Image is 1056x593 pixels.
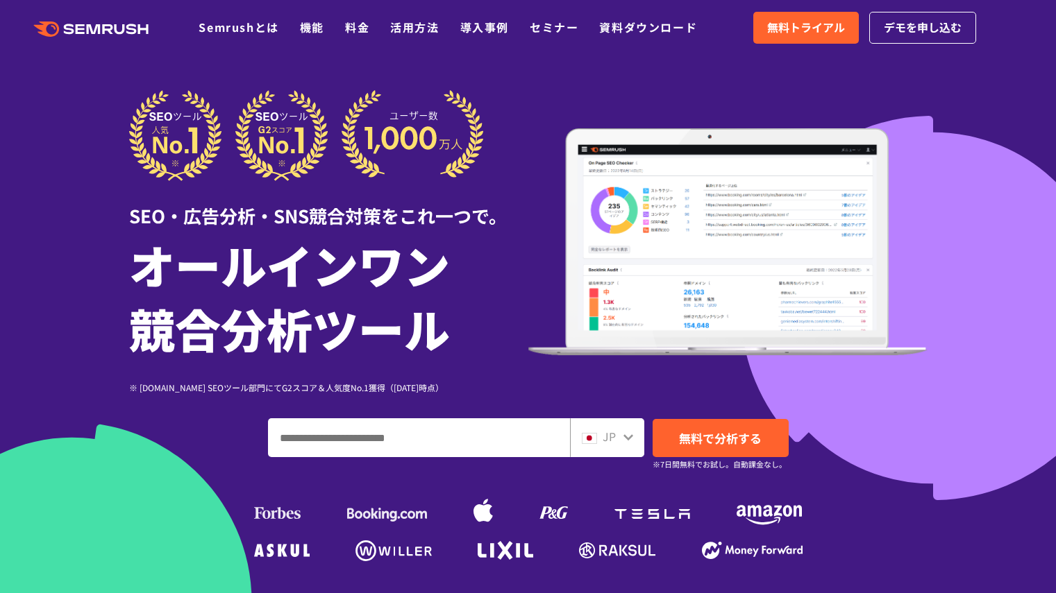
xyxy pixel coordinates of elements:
span: 無料で分析する [679,429,762,447]
span: 無料トライアル [767,19,845,37]
a: 導入事例 [460,19,509,35]
a: 活用方法 [390,19,439,35]
div: ※ [DOMAIN_NAME] SEOツール部門にてG2スコア＆人気度No.1獲得（[DATE]時点） [129,381,528,394]
span: デモを申し込む [884,19,962,37]
span: JP [603,428,616,445]
a: 無料で分析する [653,419,789,457]
a: 機能 [300,19,324,35]
a: 資料ダウンロード [599,19,697,35]
a: 料金 [345,19,369,35]
a: セミナー [530,19,578,35]
h1: オールインワン 競合分析ツール [129,232,528,360]
a: Semrushとは [199,19,278,35]
div: SEO・広告分析・SNS競合対策をこれ一つで。 [129,181,528,229]
small: ※7日間無料でお試し。自動課金なし。 [653,458,787,471]
a: 無料トライアル [753,12,859,44]
a: デモを申し込む [869,12,976,44]
input: ドメイン、キーワードまたはURLを入力してください [269,419,569,456]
